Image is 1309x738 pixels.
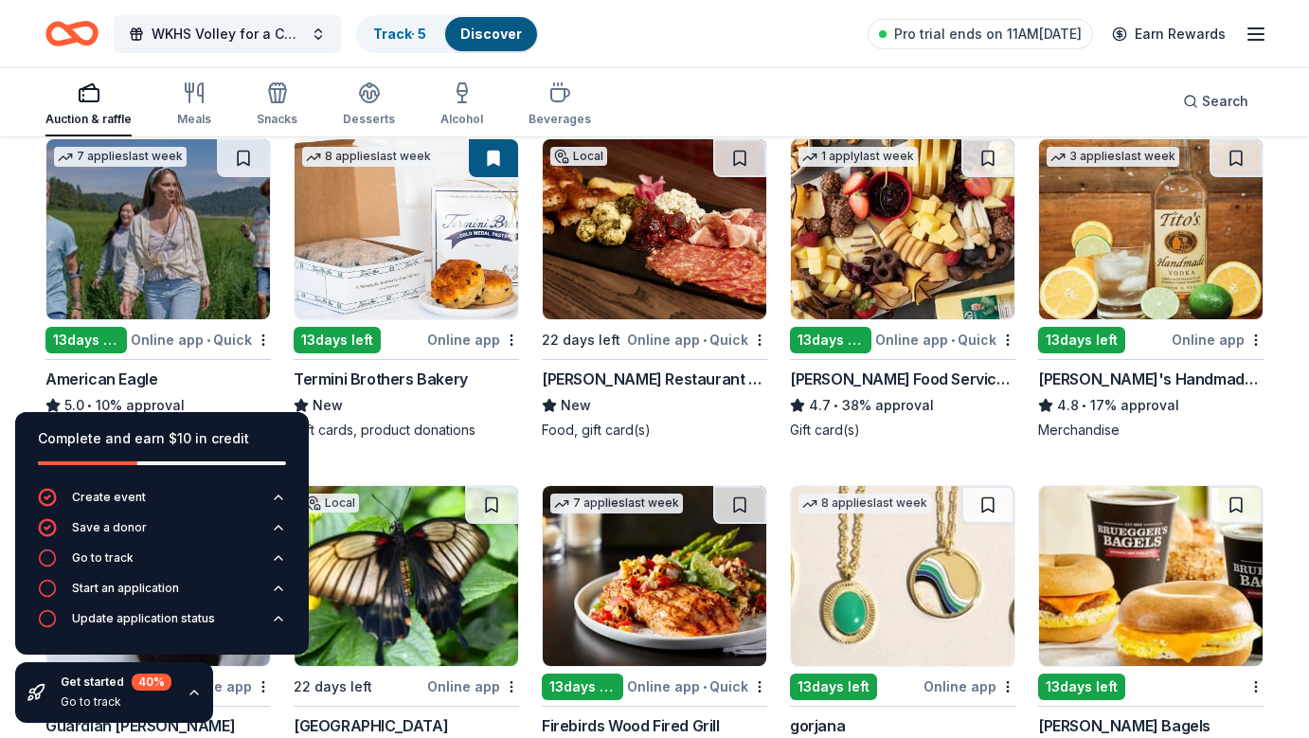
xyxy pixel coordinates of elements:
[294,368,468,390] div: Termini Brothers Bakery
[302,147,435,167] div: 8 applies last week
[1082,398,1086,413] span: •
[45,138,271,440] a: Image for American Eagle7 applieslast week13days leftOnline app•QuickAmerican Eagle5.0•10% approv...
[542,138,767,440] a: Image for Cunningham Restaurant GroupLocal22 days leftOnline app•Quick[PERSON_NAME] Restaurant Gr...
[550,494,683,513] div: 7 applies last week
[543,139,766,319] img: Image for Cunningham Restaurant Group
[875,328,1015,351] div: Online app Quick
[72,490,146,505] div: Create event
[923,675,1015,698] div: Online app
[38,518,286,549] button: Save a donor
[791,139,1014,319] img: Image for Gordon Food Service Store
[550,147,607,166] div: Local
[1038,421,1264,440] div: Merchandise
[72,611,215,626] div: Update application status
[703,333,707,348] span: •
[132,674,171,691] div: 40 %
[72,520,147,535] div: Save a donor
[790,394,1015,417] div: 38% approval
[834,398,838,413] span: •
[72,550,134,566] div: Go to track
[440,112,483,127] div: Alcohol
[257,112,297,127] div: Snacks
[1038,394,1264,417] div: 17% approval
[790,138,1015,440] a: Image for Gordon Food Service Store1 applylast week13days leftOnline app•Quick[PERSON_NAME] Food ...
[294,421,519,440] div: Gift cards, product donations
[627,675,767,698] div: Online app Quick
[790,327,871,353] div: 13 days left
[45,327,127,353] div: 13 days left
[1038,368,1264,390] div: [PERSON_NAME]'s Handmade Vodka
[790,368,1015,390] div: [PERSON_NAME] Food Service Store
[302,494,359,513] div: Local
[61,694,171,710] div: Go to track
[460,26,522,42] a: Discover
[295,139,518,319] img: Image for Termini Brothers Bakery
[206,333,210,348] span: •
[177,112,211,127] div: Meals
[529,112,591,127] div: Beverages
[45,74,132,136] button: Auction & raffle
[72,581,179,596] div: Start an application
[1101,17,1237,51] a: Earn Rewards
[38,427,286,450] div: Complete and earn $10 in credit
[356,15,539,53] button: Track· 5Discover
[177,74,211,136] button: Meals
[294,675,372,698] div: 22 days left
[45,11,99,56] a: Home
[1168,82,1264,120] button: Search
[54,147,187,167] div: 7 applies last week
[542,714,720,737] div: Firebirds Wood Fired Grill
[294,327,381,353] div: 13 days left
[529,74,591,136] button: Beverages
[809,394,831,417] span: 4.7
[543,486,766,666] img: Image for Firebirds Wood Fired Grill
[1039,486,1263,666] img: Image for Bruegger's Bagels
[373,26,426,42] a: Track· 5
[1039,139,1263,319] img: Image for Tito's Handmade Vodka
[561,394,591,417] span: New
[45,368,157,390] div: American Eagle
[542,421,767,440] div: Food, gift card(s)
[1047,147,1179,167] div: 3 applies last week
[61,674,171,691] div: Get started
[542,674,623,700] div: 13 days left
[1038,674,1125,700] div: 13 days left
[45,394,271,417] div: 10% approval
[894,23,1082,45] span: Pro trial ends on 11AM[DATE]
[790,714,845,737] div: gorjana
[1038,138,1264,440] a: Image for Tito's Handmade Vodka3 applieslast week13days leftOnline app[PERSON_NAME]'s Handmade Vo...
[427,328,519,351] div: Online app
[131,328,271,351] div: Online app Quick
[45,112,132,127] div: Auction & raffle
[295,486,518,666] img: Image for Franklin Park Conservatory and Botanical Gardens
[1202,90,1248,113] span: Search
[313,394,343,417] span: New
[427,675,519,698] div: Online app
[951,333,955,348] span: •
[790,421,1015,440] div: Gift card(s)
[343,112,395,127] div: Desserts
[294,714,448,737] div: [GEOGRAPHIC_DATA]
[868,19,1093,49] a: Pro trial ends on 11AM[DATE]
[542,368,767,390] div: [PERSON_NAME] Restaurant Group
[798,494,931,513] div: 8 applies last week
[798,147,918,167] div: 1 apply last week
[294,138,519,440] a: Image for Termini Brothers Bakery8 applieslast week13days leftOnline appTermini Brothers BakeryNe...
[114,15,341,53] button: WKHS Volley for a Cure
[1172,328,1264,351] div: Online app
[64,394,84,417] span: 5.0
[1038,327,1125,353] div: 13 days left
[38,579,286,609] button: Start an application
[38,609,286,639] button: Update application status
[38,488,286,518] button: Create event
[343,74,395,136] button: Desserts
[1038,714,1210,737] div: [PERSON_NAME] Bagels
[542,329,620,351] div: 22 days left
[38,549,286,579] button: Go to track
[440,74,483,136] button: Alcohol
[703,679,707,694] span: •
[152,23,303,45] span: WKHS Volley for a Cure
[791,486,1014,666] img: Image for gorjana
[46,139,270,319] img: Image for American Eagle
[627,328,767,351] div: Online app Quick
